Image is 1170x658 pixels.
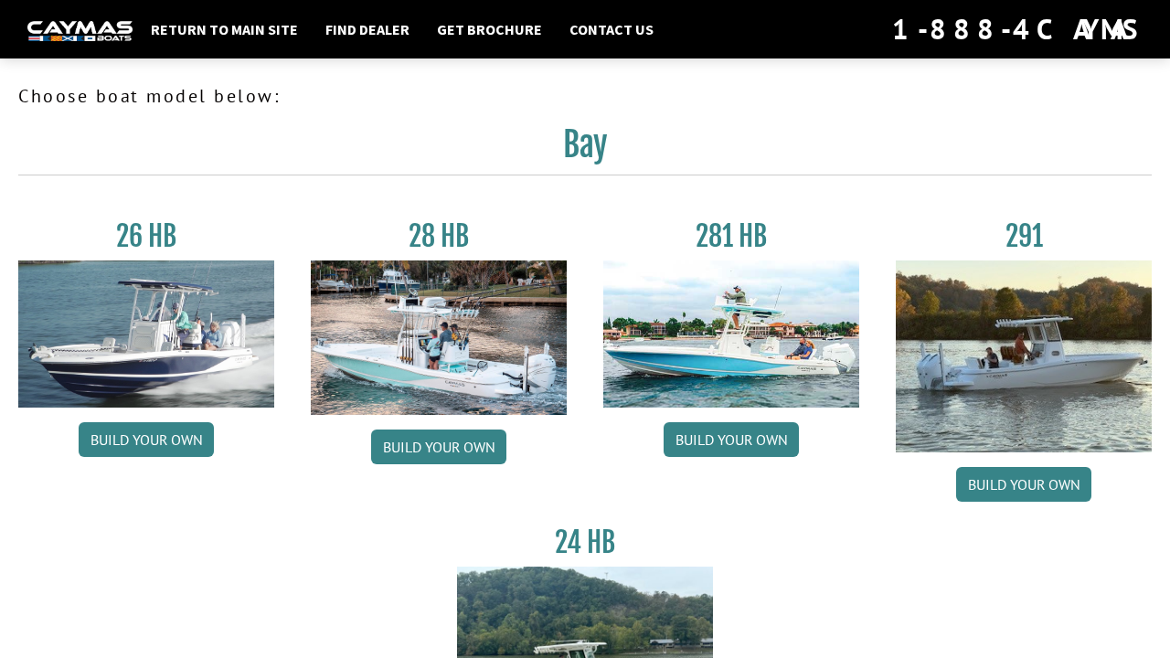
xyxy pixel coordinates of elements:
img: 28-hb-twin.jpg [603,260,859,408]
img: 291_Thumbnail.jpg [896,260,1152,452]
a: Contact Us [560,17,663,41]
a: Build your own [79,422,214,457]
a: Return to main site [142,17,307,41]
h3: 291 [896,219,1152,253]
img: white-logo-c9c8dbefe5ff5ceceb0f0178aa75bf4bb51f6bca0971e226c86eb53dfe498488.png [27,21,133,40]
a: Build your own [664,422,799,457]
a: Get Brochure [428,17,551,41]
img: 28_hb_thumbnail_for_caymas_connect.jpg [311,260,567,415]
a: Find Dealer [316,17,419,41]
img: 26_new_photo_resized.jpg [18,260,274,408]
p: Choose boat model below: [18,82,1152,110]
h3: 281 HB [603,219,859,253]
h3: 26 HB [18,219,274,253]
a: Build your own [371,430,506,464]
div: 1-888-4CAYMAS [892,9,1143,49]
h2: Bay [18,124,1152,175]
h3: 24 HB [457,525,713,559]
h3: 28 HB [311,219,567,253]
a: Build your own [956,467,1091,502]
